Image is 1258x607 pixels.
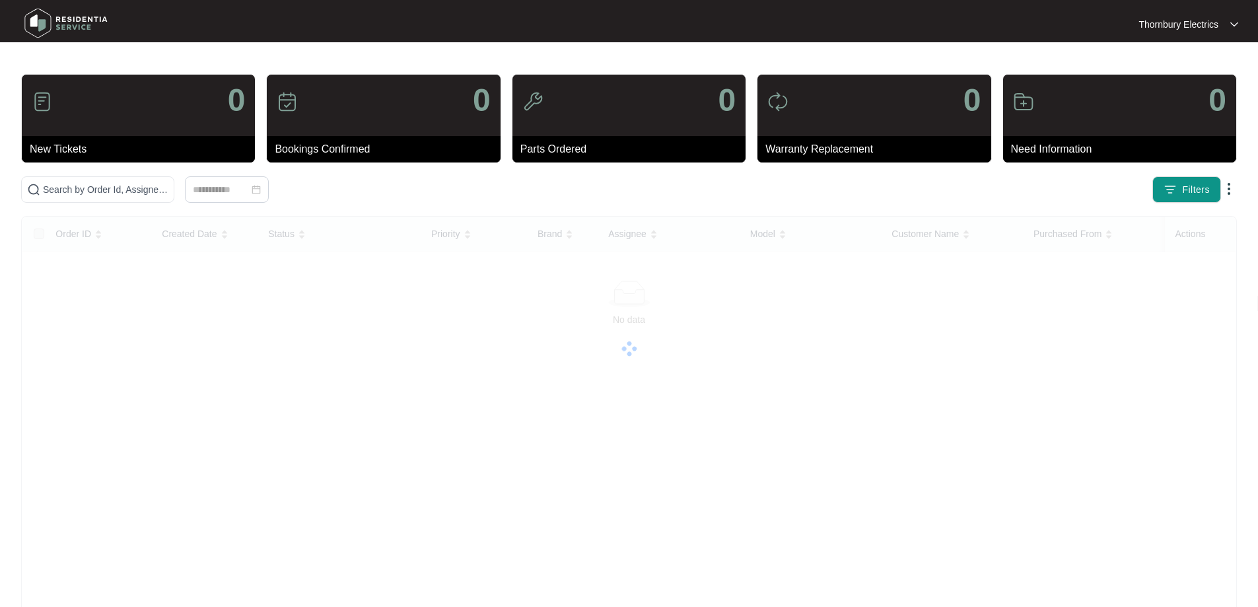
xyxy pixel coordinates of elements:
p: 0 [228,85,246,116]
img: dropdown arrow [1230,21,1238,28]
img: search-icon [27,183,40,196]
p: 0 [718,85,736,116]
img: filter icon [1164,183,1177,196]
img: icon [522,91,543,112]
img: icon [277,91,298,112]
p: New Tickets [30,141,255,157]
button: filter iconFilters [1152,176,1221,203]
p: 0 [1208,85,1226,116]
img: icon [32,91,53,112]
p: Need Information [1011,141,1236,157]
p: Warranty Replacement [765,141,991,157]
p: Bookings Confirmed [275,141,500,157]
img: residentia service logo [20,3,112,43]
p: Parts Ordered [520,141,746,157]
img: icon [767,91,788,112]
p: Thornbury Electrics [1138,18,1218,31]
span: Filters [1182,183,1210,197]
p: 0 [473,85,491,116]
img: dropdown arrow [1221,181,1237,197]
img: icon [1013,91,1034,112]
p: 0 [963,85,981,116]
input: Search by Order Id, Assignee Name, Customer Name, Brand and Model [43,182,168,197]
